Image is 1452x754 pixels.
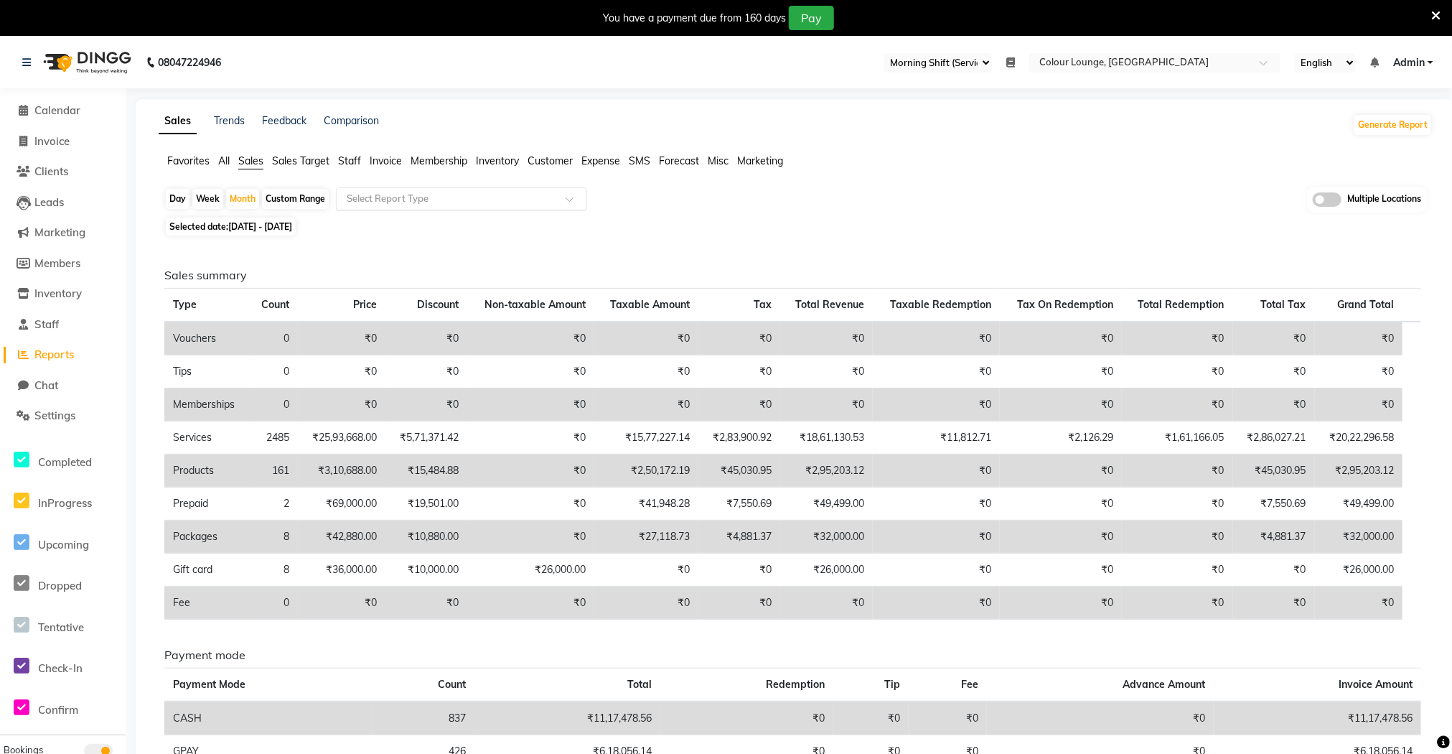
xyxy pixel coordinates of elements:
[627,678,652,691] span: Total
[1315,521,1402,554] td: ₹32,000.00
[164,554,249,587] td: Gift card
[698,488,780,521] td: ₹7,550.69
[1315,455,1402,488] td: ₹2,95,203.12
[780,455,873,488] td: ₹2,95,203.12
[38,703,78,717] span: Confirm
[353,298,377,311] span: Price
[1017,298,1113,311] span: Tax On Redemption
[594,554,698,587] td: ₹0
[1261,298,1306,311] span: Total Tax
[873,422,1000,455] td: ₹11,812.71
[34,225,85,239] span: Marketing
[37,42,135,83] img: logo
[164,702,372,735] td: CASH
[987,702,1214,735] td: ₹0
[1337,298,1394,311] span: Grand Total
[884,678,900,691] span: Tip
[467,554,594,587] td: ₹26,000.00
[411,154,467,167] span: Membership
[1354,115,1431,135] button: Generate Report
[158,42,221,83] b: 08047224946
[164,521,249,554] td: Packages
[873,488,1000,521] td: ₹0
[1315,322,1402,355] td: ₹0
[249,422,298,455] td: 2485
[698,355,780,388] td: ₹0
[4,347,122,363] a: Reports
[298,355,385,388] td: ₹0
[38,496,92,510] span: InProgress
[272,154,329,167] span: Sales Target
[698,521,780,554] td: ₹4,881.37
[1233,355,1315,388] td: ₹0
[659,154,699,167] span: Forecast
[766,678,825,691] span: Redemption
[1315,587,1402,620] td: ₹0
[34,195,64,209] span: Leads
[164,488,249,521] td: Prepaid
[1315,554,1402,587] td: ₹26,000.00
[1233,455,1315,488] td: ₹45,030.95
[484,298,586,311] span: Non-taxable Amount
[737,154,783,167] span: Marketing
[909,702,987,735] td: ₹0
[4,225,122,241] a: Marketing
[385,388,467,422] td: ₹0
[4,256,122,272] a: Members
[1000,322,1122,355] td: ₹0
[467,587,594,620] td: ₹0
[38,538,89,551] span: Upcoming
[298,388,385,422] td: ₹0
[1000,388,1122,422] td: ₹0
[38,620,84,634] span: Tentative
[1123,678,1205,691] span: Advance Amount
[298,554,385,587] td: ₹36,000.00
[249,455,298,488] td: 161
[1315,422,1402,455] td: ₹20,22,296.58
[660,702,833,735] td: ₹0
[38,455,92,469] span: Completed
[34,103,80,117] span: Calendar
[467,422,594,455] td: ₹0
[1315,355,1402,388] td: ₹0
[1214,702,1421,735] td: ₹11,17,478.56
[34,378,58,392] span: Chat
[228,221,292,232] span: [DATE] - [DATE]
[4,286,122,302] a: Inventory
[594,322,698,355] td: ₹0
[164,455,249,488] td: Products
[167,154,210,167] span: Favorites
[164,322,249,355] td: Vouchers
[873,355,1000,388] td: ₹0
[581,154,620,167] span: Expense
[385,554,467,587] td: ₹10,000.00
[1000,554,1122,587] td: ₹0
[261,298,289,311] span: Count
[164,388,249,422] td: Memberships
[780,388,873,422] td: ₹0
[385,422,467,455] td: ₹5,71,371.42
[890,298,991,311] span: Taxable Redemption
[780,587,873,620] td: ₹0
[1315,388,1402,422] td: ₹0
[173,678,245,691] span: Payment Mode
[1233,422,1315,455] td: ₹2,86,027.21
[476,154,519,167] span: Inventory
[594,488,698,521] td: ₹41,948.28
[385,488,467,521] td: ₹19,501.00
[34,348,74,361] span: Reports
[249,587,298,620] td: 0
[698,455,780,488] td: ₹45,030.95
[438,678,466,691] span: Count
[385,587,467,620] td: ₹0
[1315,488,1402,521] td: ₹49,499.00
[164,355,249,388] td: Tips
[164,648,1421,662] h6: Payment mode
[372,702,474,735] td: 837
[4,408,122,424] a: Settings
[262,114,306,127] a: Feedback
[1347,192,1421,207] span: Multiple Locations
[708,154,729,167] span: Misc
[698,422,780,455] td: ₹2,83,900.92
[873,521,1000,554] td: ₹0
